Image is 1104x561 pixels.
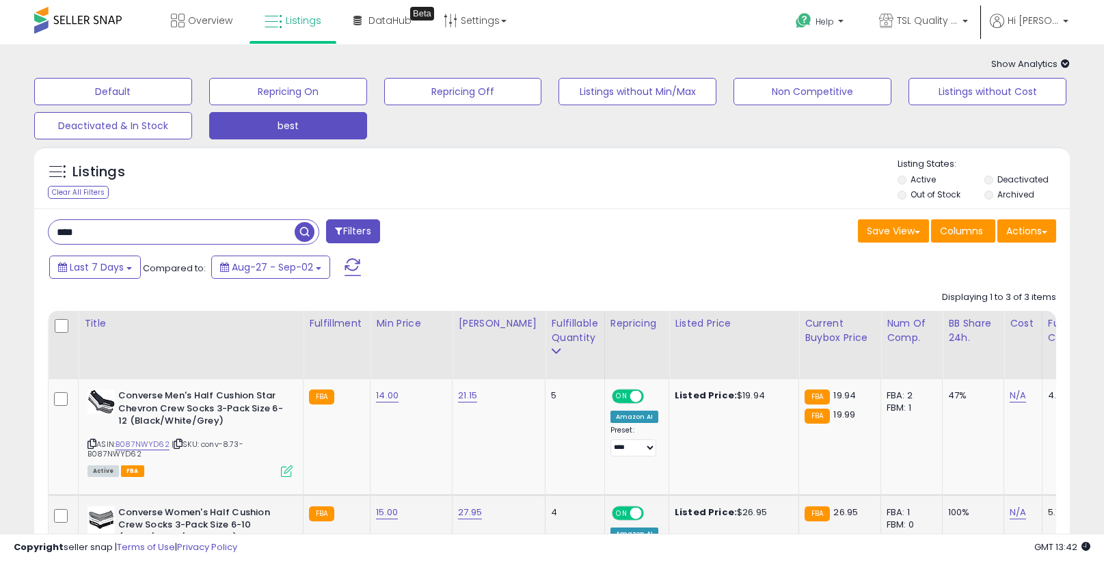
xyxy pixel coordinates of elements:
span: 26.95 [833,506,858,519]
a: 27.95 [458,506,482,519]
button: Last 7 Days [49,256,141,279]
button: best [209,112,367,139]
div: $19.94 [675,389,788,402]
a: Privacy Policy [177,541,237,553]
img: 41LeAblpo2L._SL40_.jpg [87,506,115,534]
span: 2025-09-15 13:42 GMT [1034,541,1090,553]
span: FBA [121,465,144,477]
span: Overview [188,14,232,27]
span: Hi [PERSON_NAME] [1008,14,1059,27]
button: Aug-27 - Sep-02 [211,256,330,279]
a: Hi [PERSON_NAME] [990,14,1068,44]
button: Deactivated & In Stock [34,112,192,139]
a: Help [785,2,857,44]
a: 15.00 [376,506,398,519]
span: 19.94 [833,389,856,402]
a: 21.15 [458,389,477,402]
h5: Listings [72,163,125,182]
span: All listings currently available for purchase on Amazon [87,465,119,477]
button: Listings without Min/Max [558,78,716,105]
div: 4 [551,506,593,519]
small: FBA [309,506,334,521]
a: N/A [1010,389,1026,402]
span: TSL Quality Products [897,14,958,27]
a: B087NWYD62 [116,439,170,450]
div: Title [84,316,297,331]
div: Min Price [376,316,446,331]
span: Help [816,16,834,27]
div: FBM: 0 [887,519,932,531]
button: Default [34,78,192,105]
div: Tooltip anchor [410,7,434,20]
label: Out of Stock [911,189,960,200]
span: Show Analytics [991,57,1070,70]
div: seller snap | | [14,541,237,554]
span: OFF [641,508,663,519]
div: 100% [948,506,993,519]
span: 19.99 [833,408,855,421]
b: Listed Price: [675,506,737,519]
small: FBA [805,389,830,405]
button: Actions [997,219,1056,243]
button: Listings without Cost [908,78,1066,105]
div: FBM: 1 [887,402,932,414]
a: 14.00 [376,389,399,402]
div: [PERSON_NAME] [458,316,539,331]
span: | SKU: conv-8.73-B087NWYD62 [87,439,243,459]
div: BB Share 24h. [948,316,998,345]
b: Listed Price: [675,389,737,402]
span: OFF [641,391,663,402]
div: Listed Price [675,316,793,331]
a: Terms of Use [117,541,175,553]
img: 41jAvdeM2KL._SL40_.jpg [87,389,115,414]
div: Cost [1010,316,1036,331]
span: Aug-27 - Sep-02 [232,260,313,274]
small: FBA [805,409,830,424]
label: Archived [997,189,1034,200]
div: Fulfillment Cost [1048,316,1101,345]
div: Amazon AI [610,411,658,423]
div: 47% [948,389,993,402]
div: ASIN: [87,389,293,476]
i: Get Help [795,12,812,29]
small: FBA [805,506,830,521]
a: N/A [1010,506,1026,519]
div: 5 [551,389,593,402]
div: Repricing [610,316,663,331]
div: 5.12 [1048,506,1096,519]
span: ON [613,391,630,402]
div: Preset: [610,426,658,456]
div: Num of Comp. [887,316,937,345]
label: Active [911,174,936,185]
button: Non Competitive [733,78,891,105]
span: ON [613,508,630,519]
strong: Copyright [14,541,64,553]
p: Listing States: [898,158,1070,171]
span: Last 7 Days [70,260,124,274]
div: Clear All Filters [48,186,109,199]
button: Columns [931,219,995,243]
label: Deactivated [997,174,1049,185]
div: FBA: 2 [887,389,932,402]
button: Filters [326,219,379,243]
button: Repricing Off [384,78,542,105]
div: Displaying 1 to 3 of 3 items [942,291,1056,304]
span: DataHub [368,14,412,27]
div: FBA: 1 [887,506,932,519]
button: Save View [858,219,929,243]
b: Converse Men's Half Cushion Star Chevron Crew Socks 3-Pack Size 6-12 (Black/White/Grey) [118,389,284,431]
div: $26.95 [675,506,788,519]
div: Fulfillment [309,316,364,331]
button: Repricing On [209,78,367,105]
span: Compared to: [143,262,206,275]
span: Listings [286,14,321,27]
div: Current Buybox Price [805,316,875,345]
div: 4.67 [1048,389,1096,402]
div: Fulfillable Quantity [551,316,598,345]
b: Converse Women's Half Cushion Crew Socks 3-Pack Size 6-10 (White/Black/Light Grey) [118,506,284,548]
span: Columns [940,224,983,238]
small: FBA [309,389,334,405]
